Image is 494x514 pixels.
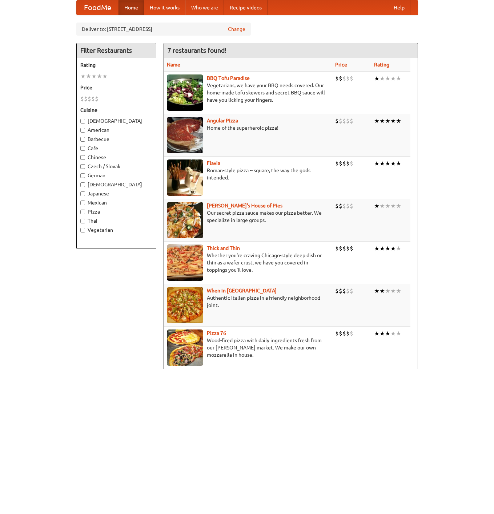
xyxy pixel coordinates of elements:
[350,117,353,125] li: $
[350,287,353,295] li: $
[335,62,347,68] a: Price
[335,202,339,210] li: $
[390,117,396,125] li: ★
[91,95,95,103] li: $
[350,244,353,252] li: $
[396,244,401,252] li: ★
[80,128,85,133] input: American
[80,208,152,215] label: Pizza
[80,119,85,124] input: [DEMOGRAPHIC_DATA]
[185,0,224,15] a: Who we are
[346,287,350,295] li: $
[385,329,390,337] li: ★
[207,245,240,251] a: Thick and Thin
[350,202,353,210] li: $
[207,330,226,336] a: Pizza 76
[80,172,152,179] label: German
[339,244,342,252] li: $
[207,160,220,166] a: Flavia
[207,203,282,209] b: [PERSON_NAME]'s House of Pies
[342,74,346,82] li: $
[379,329,385,337] li: ★
[167,62,180,68] a: Name
[385,159,390,167] li: ★
[80,154,152,161] label: Chinese
[335,329,339,337] li: $
[80,145,152,152] label: Cafe
[335,74,339,82] li: $
[80,217,152,224] label: Thai
[95,95,99,103] li: $
[342,329,346,337] li: $
[80,219,85,223] input: Thai
[77,43,156,58] h4: Filter Restaurants
[390,287,396,295] li: ★
[80,117,152,125] label: [DEMOGRAPHIC_DATA]
[80,126,152,134] label: American
[390,159,396,167] li: ★
[167,244,203,281] img: thick.jpg
[346,329,350,337] li: $
[88,95,91,103] li: $
[91,72,97,80] li: ★
[167,124,330,131] p: Home of the superheroic pizza!
[80,163,152,170] label: Czech / Slovak
[379,202,385,210] li: ★
[346,202,350,210] li: $
[339,287,342,295] li: $
[167,159,203,196] img: flavia.jpg
[168,47,226,54] ng-pluralize: 7 restaurants found!
[346,74,350,82] li: $
[379,287,385,295] li: ★
[80,182,85,187] input: [DEMOGRAPHIC_DATA]
[207,75,250,81] a: BBQ Tofu Paradise
[167,74,203,111] img: tofuparadise.jpg
[374,329,379,337] li: ★
[339,159,342,167] li: $
[80,190,152,197] label: Japanese
[379,159,385,167] li: ★
[396,159,401,167] li: ★
[80,137,85,142] input: Barbecue
[379,244,385,252] li: ★
[167,167,330,181] p: Roman-style pizza -- square, the way the gods intended.
[119,0,144,15] a: Home
[339,74,342,82] li: $
[374,287,379,295] li: ★
[167,329,203,366] img: pizza76.jpg
[86,72,91,80] li: ★
[339,329,342,337] li: $
[379,74,385,82] li: ★
[167,252,330,274] p: Whether you're craving Chicago-style deep dish or thin as a wafer crust, we have you covered in t...
[374,62,389,68] a: Rating
[80,155,85,160] input: Chinese
[80,135,152,143] label: Barbecue
[342,159,346,167] li: $
[80,228,85,232] input: Vegetarian
[374,159,379,167] li: ★
[84,95,88,103] li: $
[385,74,390,82] li: ★
[80,199,152,206] label: Mexican
[80,84,152,91] h5: Price
[80,164,85,169] input: Czech / Slovak
[80,95,84,103] li: $
[379,117,385,125] li: ★
[339,117,342,125] li: $
[346,117,350,125] li: $
[80,210,85,214] input: Pizza
[335,117,339,125] li: $
[385,244,390,252] li: ★
[390,202,396,210] li: ★
[167,117,203,153] img: angular.jpg
[346,159,350,167] li: $
[374,244,379,252] li: ★
[224,0,268,15] a: Recipe videos
[80,181,152,188] label: [DEMOGRAPHIC_DATA]
[80,106,152,114] h5: Cuisine
[335,244,339,252] li: $
[335,287,339,295] li: $
[207,118,238,124] b: Angular Pizza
